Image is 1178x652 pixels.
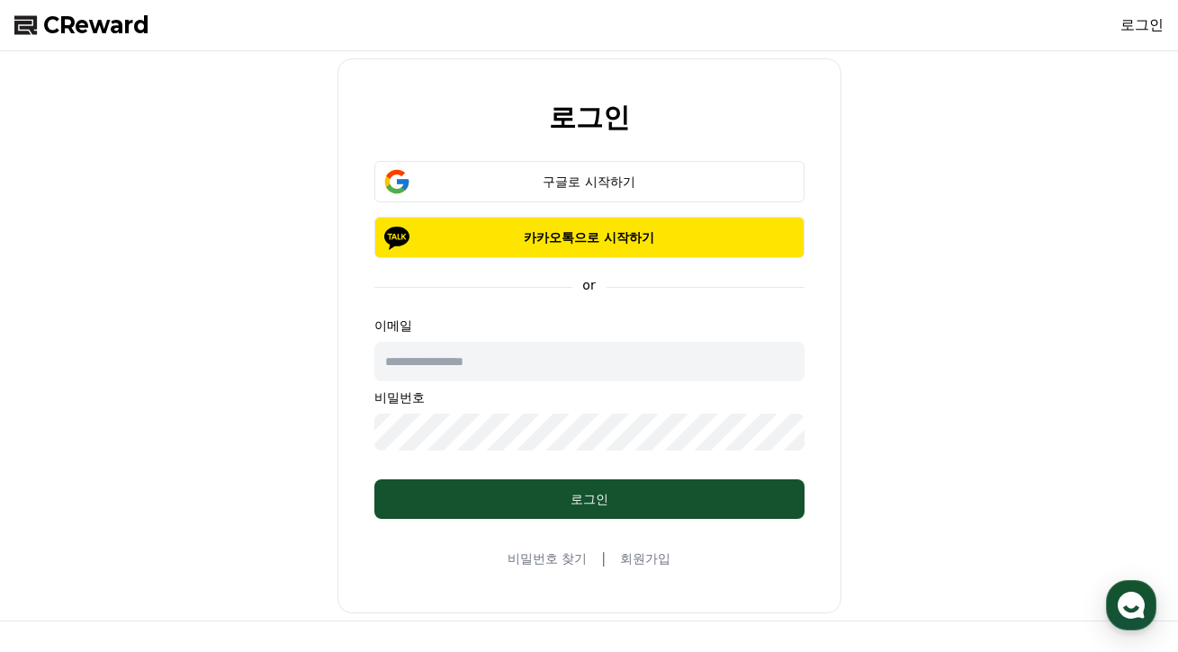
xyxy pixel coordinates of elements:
[410,490,769,508] div: 로그인
[57,530,67,544] span: 홈
[549,103,630,132] h2: 로그인
[571,276,606,294] p: or
[374,389,805,406] p: 비밀번호
[620,549,670,567] a: 회원가입
[400,173,778,191] div: 구글로 시작하기
[278,530,300,544] span: 설정
[165,531,186,545] span: 대화
[374,479,805,519] button: 로그인
[43,11,149,40] span: CReward
[601,548,606,569] span: |
[508,549,587,567] a: 비밀번호 찾기
[374,161,805,202] button: 구글로 시작하기
[374,217,805,258] button: 카카오톡으로 시작하기
[400,228,778,246] p: 카카오톡으로 시작하기
[5,503,119,548] a: 홈
[14,11,149,40] a: CReward
[374,317,805,335] p: 이메일
[232,503,346,548] a: 설정
[1120,14,1164,36] a: 로그인
[119,503,232,548] a: 대화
